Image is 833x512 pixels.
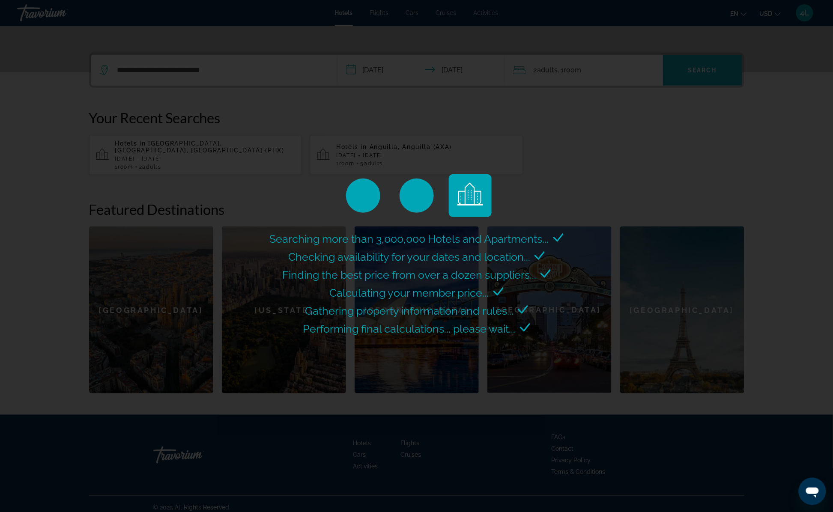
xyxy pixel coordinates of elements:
[282,268,536,281] span: Finding the best price from over a dozen suppliers...
[303,322,516,335] span: Performing final calculations... please wait...
[270,232,549,245] span: Searching more than 3,000,000 Hotels and Apartments...
[799,478,826,505] iframe: Button to launch messaging window
[305,304,514,317] span: Gathering property information and rules...
[288,250,530,263] span: Checking availability for your dates and location...
[330,286,489,299] span: Calculating your member price...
